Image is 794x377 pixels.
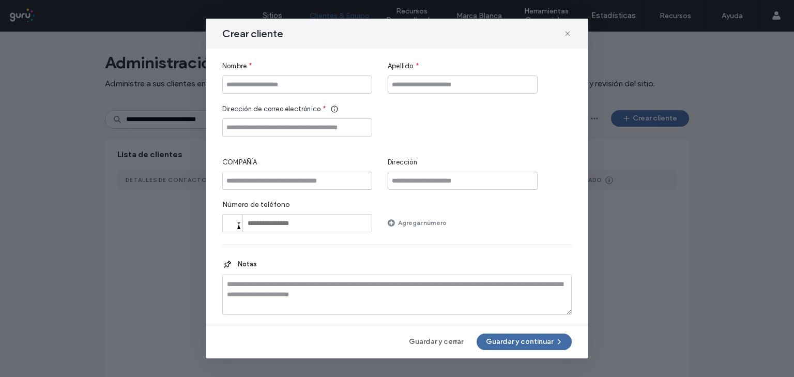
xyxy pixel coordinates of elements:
span: Notas [233,259,257,269]
span: Apellido [388,61,414,71]
span: Dirección [388,157,417,168]
label: Agregar número [398,214,447,232]
input: Apellido [388,76,538,94]
input: Nombre [222,76,372,94]
input: COMPAÑÍA [222,172,372,190]
input: Dirección de correo electrónico [222,118,372,137]
input: Dirección [388,172,538,190]
button: Guardar y cerrar [400,334,472,350]
span: Ayuda [22,7,51,17]
span: Crear cliente [222,27,283,40]
span: Nombre [222,61,247,71]
label: Número de teléfono [222,200,372,214]
span: Dirección de correo electrónico [222,104,320,114]
span: COMPAÑÍA [222,157,257,168]
button: Guardar y continuar [477,334,572,350]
